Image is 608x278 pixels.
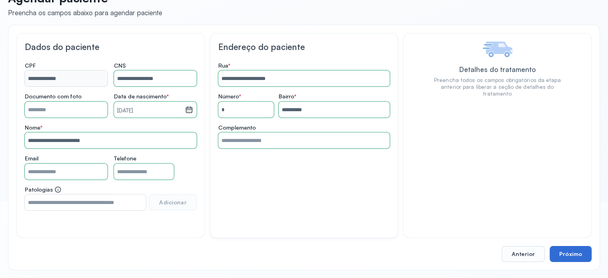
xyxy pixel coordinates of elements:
[117,107,182,115] small: [DATE]
[279,93,296,100] span: Bairro
[25,93,82,100] span: Documento com foto
[550,246,592,262] button: Próximo
[218,62,230,69] span: Rua
[114,155,136,162] span: Telefone
[25,155,38,162] span: Email
[149,194,196,210] button: Adicionar
[502,246,545,262] button: Anterior
[114,62,126,69] span: CNS
[25,186,62,193] span: Patologias
[482,42,512,57] img: Imagem de Detalhes do tratamento
[218,124,256,131] span: Complemento
[218,93,241,100] span: Número
[8,8,162,17] div: Preencha os campos abaixo para agendar paciente
[427,77,567,97] div: Preencha todos os campos obrigatórios da etapa anterior para liberar a seção de detalhes do trata...
[114,93,169,100] span: Data de nascimento
[25,42,197,52] h3: Dados do paciente
[25,124,42,131] span: Nome
[25,62,36,69] span: CPF
[218,42,390,52] h3: Endereço do paciente
[459,65,536,74] div: Detalhes do tratamento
